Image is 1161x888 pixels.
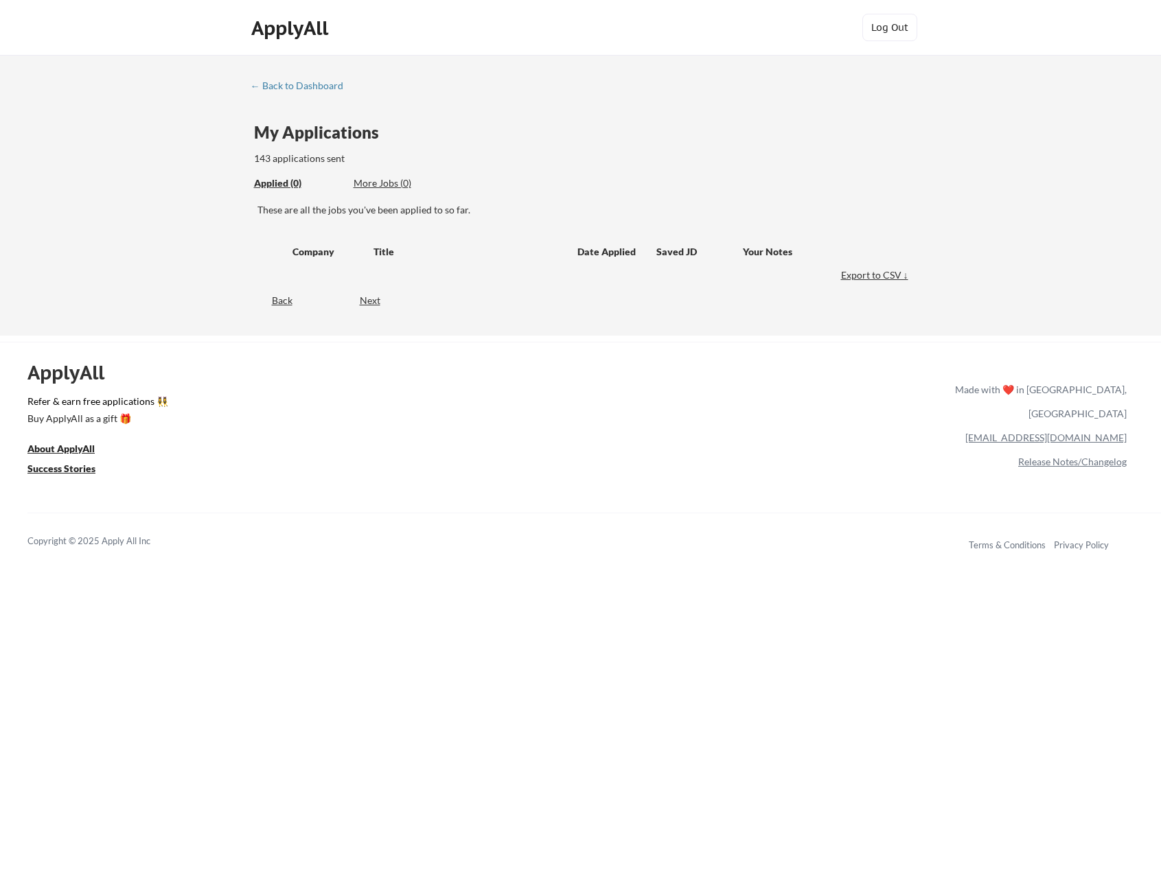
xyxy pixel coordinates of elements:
[27,535,185,548] div: Copyright © 2025 Apply All Inc
[577,245,638,259] div: Date Applied
[27,414,165,423] div: Buy ApplyAll as a gift 🎁
[251,16,332,40] div: ApplyAll
[969,539,1046,550] a: Terms & Conditions
[27,397,668,411] a: Refer & earn free applications 👯‍♀️
[257,203,912,217] div: These are all the jobs you've been applied to so far.
[27,461,114,478] a: Success Stories
[292,245,361,259] div: Company
[862,14,917,41] button: Log Out
[251,81,354,91] div: ← Back to Dashboard
[27,411,165,428] a: Buy ApplyAll as a gift 🎁
[354,176,455,191] div: These are job applications we think you'd be a good fit for, but couldn't apply you to automatica...
[254,176,343,191] div: These are all the jobs you've been applied to so far.
[251,294,292,307] div: Back
[251,80,354,94] a: ← Back to Dashboard
[841,268,912,282] div: Export to CSV ↓
[965,432,1127,443] a: [EMAIL_ADDRESS][DOMAIN_NAME]
[27,441,114,458] a: About ApplyAll
[27,361,120,384] div: ApplyAll
[743,245,899,259] div: Your Notes
[1018,456,1127,467] a: Release Notes/Changelog
[27,463,95,474] u: Success Stories
[354,176,455,190] div: More Jobs (0)
[254,176,343,190] div: Applied (0)
[950,377,1127,425] div: Made with ❤️ in [GEOGRAPHIC_DATA], [GEOGRAPHIC_DATA]
[27,443,95,454] u: About ApplyAll
[656,239,743,264] div: Saved JD
[360,294,396,307] div: Next
[254,124,390,141] div: My Applications
[1054,539,1109,550] a: Privacy Policy
[373,245,564,259] div: Title
[254,152,520,165] div: 143 applications sent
